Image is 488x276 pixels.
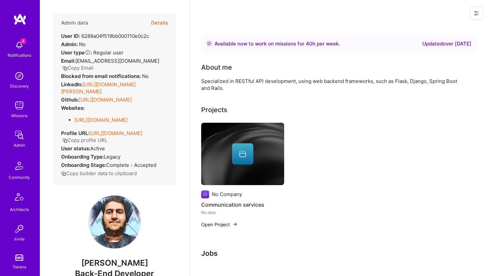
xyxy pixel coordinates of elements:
[61,41,78,47] strong: Admin:
[61,73,142,79] strong: Blocked from email notifications:
[61,58,75,64] strong: Email:
[14,142,25,149] div: Admin
[61,33,149,39] div: 6288a04f519bb000110e0c2c
[13,13,27,25] img: logo
[62,64,94,71] button: Copy Email
[104,154,121,160] span: legacy
[201,209,284,216] div: No date
[10,83,29,90] div: Discovery
[201,190,209,198] img: Company logo
[61,130,89,136] strong: Profile URL:
[13,38,26,52] img: bell
[75,58,159,64] span: [EMAIL_ADDRESS][DOMAIN_NAME]
[10,206,29,213] div: Architects
[61,73,149,80] div: No
[212,191,242,198] div: No Company
[201,249,470,257] h3: Jobs
[13,69,26,83] img: discovery
[11,158,27,174] img: Community
[206,41,212,46] img: Availability
[232,222,238,227] img: arrow-right
[11,190,27,206] img: Architects
[61,162,106,168] strong: Onboarding Stage:
[61,33,80,39] strong: User ID:
[151,13,168,33] button: Details
[201,221,238,228] button: Open Project
[61,171,66,176] i: icon Copy
[89,130,142,136] a: [URL][DOMAIN_NAME]
[61,170,137,177] button: Copy builder data to clipboard
[79,97,132,103] a: [URL][DOMAIN_NAME]
[201,62,232,72] div: About me
[9,174,30,181] div: Community
[62,138,67,143] i: icon Copy
[201,200,284,209] h4: Communication services
[74,117,127,123] a: [URL][DOMAIN_NAME]
[13,128,26,142] img: admin teamwork
[61,20,88,26] h4: Admin data
[90,145,105,152] span: Active
[88,195,141,248] img: User Avatar
[8,52,31,59] div: Notifications
[61,81,83,88] strong: LinkedIn:
[201,105,227,115] div: Projects
[214,40,340,48] div: Available now to work on missions for h per week .
[201,123,284,185] img: cover
[61,154,104,160] strong: Onboarding Type:
[13,222,26,236] img: Invite
[61,49,92,56] strong: User type :
[61,145,90,152] strong: User status:
[11,112,28,119] div: Missions
[13,263,26,270] div: Tokens
[21,38,26,44] span: 4
[53,258,176,268] span: [PERSON_NAME]
[61,41,86,48] div: No
[62,137,107,144] button: Copy profile URL
[201,78,467,92] div: Specialized in RESTful API development, using web backend frameworks, such as Flask, Django, Spri...
[85,49,91,55] i: Help
[61,97,79,103] strong: Github:
[61,49,123,56] div: Regular user
[422,40,471,48] div: Updated over [DATE]
[14,236,25,242] div: Invite
[15,254,23,261] img: tokens
[62,66,67,71] i: icon Copy
[306,40,312,47] span: 40
[106,162,156,168] span: Complete - Accepted
[13,99,26,112] img: teamwork
[61,105,85,111] strong: Websites:
[61,81,136,95] a: [URL][DOMAIN_NAME][PERSON_NAME]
